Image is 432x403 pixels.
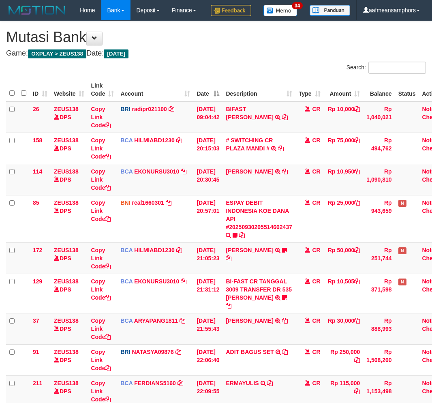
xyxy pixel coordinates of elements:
[117,78,193,101] th: Account: activate to sort column ascending
[312,199,320,206] span: CR
[91,247,111,270] a: Copy Link Code
[120,349,130,355] span: BRI
[54,106,79,112] a: ZEUS138
[120,199,130,206] span: BNI
[324,78,364,101] th: Amount: activate to sort column ascending
[51,344,88,375] td: DPS
[33,199,39,206] span: 85
[312,349,320,355] span: CR
[120,137,133,144] span: BCA
[51,78,88,101] th: Website: activate to sort column ascending
[169,106,174,112] a: Copy radipr021100 to clipboard
[226,106,273,120] a: BIFAST [PERSON_NAME]
[226,380,259,386] a: ERMAYULIS
[363,242,395,274] td: Rp 251,744
[324,195,364,242] td: Rp 25,000
[324,344,364,375] td: Rp 250,000
[226,255,231,262] a: Copy DIDI MULYADI to clipboard
[54,137,79,144] a: ZEUS138
[226,199,292,230] a: ESPAY DEBIT INDONESIA KOE DANA API #20250930205514602437
[312,278,320,285] span: CR
[226,349,274,355] a: ADIT BAGUS SET
[282,114,288,120] a: Copy BIFAST ERIKA S PAUN to clipboard
[33,247,42,253] span: 172
[324,313,364,344] td: Rp 30,000
[104,49,128,58] span: [DATE]
[91,106,111,129] a: Copy Link Code
[180,317,185,324] a: Copy ARYAPANG1811 to clipboard
[6,4,68,16] img: MOTION_logo.png
[33,106,39,112] span: 26
[91,380,111,403] a: Copy Link Code
[363,101,395,133] td: Rp 1,040,021
[33,317,39,324] span: 37
[51,242,88,274] td: DPS
[354,357,360,363] a: Copy Rp 250,000 to clipboard
[193,274,222,313] td: [DATE] 21:31:12
[354,278,360,285] a: Copy Rp 10,505 to clipboard
[134,137,175,144] a: HILMIABD1230
[120,106,130,112] span: BRI
[363,344,395,375] td: Rp 1,508,200
[282,317,288,324] a: Copy MILA SANTIKA to clipboard
[363,78,395,101] th: Balance
[134,278,179,285] a: EKONURSU3010
[354,168,360,175] a: Copy Rp 10,950 to clipboard
[324,101,364,133] td: Rp 10,000
[282,168,288,175] a: Copy AHMAD AGUSTI to clipboard
[54,247,79,253] a: ZEUS138
[51,101,88,133] td: DPS
[193,242,222,274] td: [DATE] 21:05:23
[6,49,426,58] h4: Game: Date:
[6,29,426,45] h1: Mutasi Bank
[398,247,406,254] span: Has Note
[295,78,324,101] th: Type: activate to sort column ascending
[363,164,395,195] td: Rp 1,090,810
[312,168,320,175] span: CR
[51,195,88,242] td: DPS
[91,349,111,371] a: Copy Link Code
[88,78,117,101] th: Link Code: activate to sort column ascending
[91,199,111,222] a: Copy Link Code
[398,200,406,207] span: Has Note
[226,278,292,301] a: BI-FAST CR TANGGAL 3009 TRANSFER DR 535 [PERSON_NAME]
[226,137,273,152] a: # SWITCHING CR PLAZA MANDI #
[395,78,419,101] th: Status
[132,349,173,355] a: NATASYA09876
[33,278,42,285] span: 129
[312,317,320,324] span: CR
[324,242,364,274] td: Rp 50,000
[324,133,364,164] td: Rp 75,000
[176,137,182,144] a: Copy HILMIABD1230 to clipboard
[267,380,273,386] a: Copy ERMAYULIS to clipboard
[120,247,133,253] span: BCA
[181,278,186,285] a: Copy EKONURSU3010 to clipboard
[120,380,133,386] span: BCA
[324,164,364,195] td: Rp 10,950
[363,195,395,242] td: Rp 943,659
[166,199,171,206] a: Copy real1660301 to clipboard
[54,278,79,285] a: ZEUS138
[33,349,39,355] span: 91
[91,168,111,191] a: Copy Link Code
[193,195,222,242] td: [DATE] 20:57:01
[354,247,360,253] a: Copy Rp 50,000 to clipboard
[368,62,426,74] input: Search:
[226,247,273,253] a: [PERSON_NAME]
[132,199,164,206] a: real1660301
[120,317,133,324] span: BCA
[354,106,360,112] a: Copy Rp 10,000 to clipboard
[120,168,133,175] span: BCA
[134,247,175,253] a: HILMIABD1230
[310,5,350,16] img: panduan.png
[278,145,284,152] a: Copy # SWITCHING CR PLAZA MANDI # to clipboard
[226,317,273,324] a: [PERSON_NAME]
[354,388,360,394] a: Copy Rp 115,000 to clipboard
[33,380,42,386] span: 211
[51,313,88,344] td: DPS
[30,78,51,101] th: ID: activate to sort column ascending
[120,278,133,285] span: BCA
[193,78,222,101] th: Date: activate to sort column descending
[312,137,320,144] span: CR
[324,274,364,313] td: Rp 10,505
